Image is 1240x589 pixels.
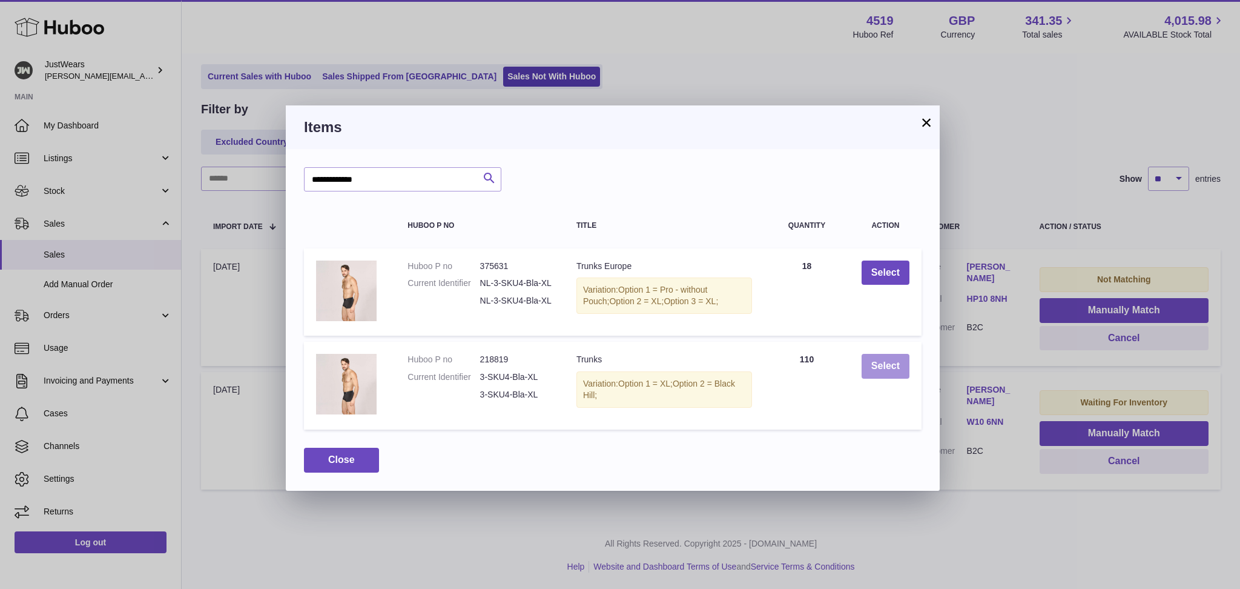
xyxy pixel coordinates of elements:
[407,278,480,289] dt: Current Identifier
[407,354,480,365] dt: Huboo P no
[407,371,480,383] dt: Current Identifier
[480,354,552,365] dd: 218819
[576,261,752,272] div: Trunks Europe
[316,261,377,321] img: Trunks Europe
[764,342,849,430] td: 110
[304,448,379,473] button: Close
[304,118,922,137] h3: Items
[849,210,922,242] th: Action
[664,296,718,306] span: Option 3 = XL;
[328,454,355,465] span: Close
[564,210,764,242] th: Title
[407,261,480,272] dt: Huboo P no
[764,248,849,336] td: 18
[862,354,909,379] button: Select
[609,296,664,306] span: Option 2 = XL;
[480,278,552,289] dd: NL-3-SKU4-Bla-XL
[316,354,377,414] img: Trunks
[576,278,752,314] div: Variation:
[576,354,752,365] div: Trunks
[395,210,564,242] th: Huboo P no
[480,261,552,272] dd: 375631
[480,371,552,383] dd: 3-SKU4-Bla-XL
[583,285,708,306] span: Option 1 = Pro - without Pouch;
[919,115,934,130] button: ×
[480,389,552,401] dd: 3-SKU4-Bla-XL
[862,261,909,285] button: Select
[576,371,752,408] div: Variation:
[764,210,849,242] th: Quantity
[480,295,552,307] dd: NL-3-SKU4-Bla-XL
[618,379,673,388] span: Option 1 = XL;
